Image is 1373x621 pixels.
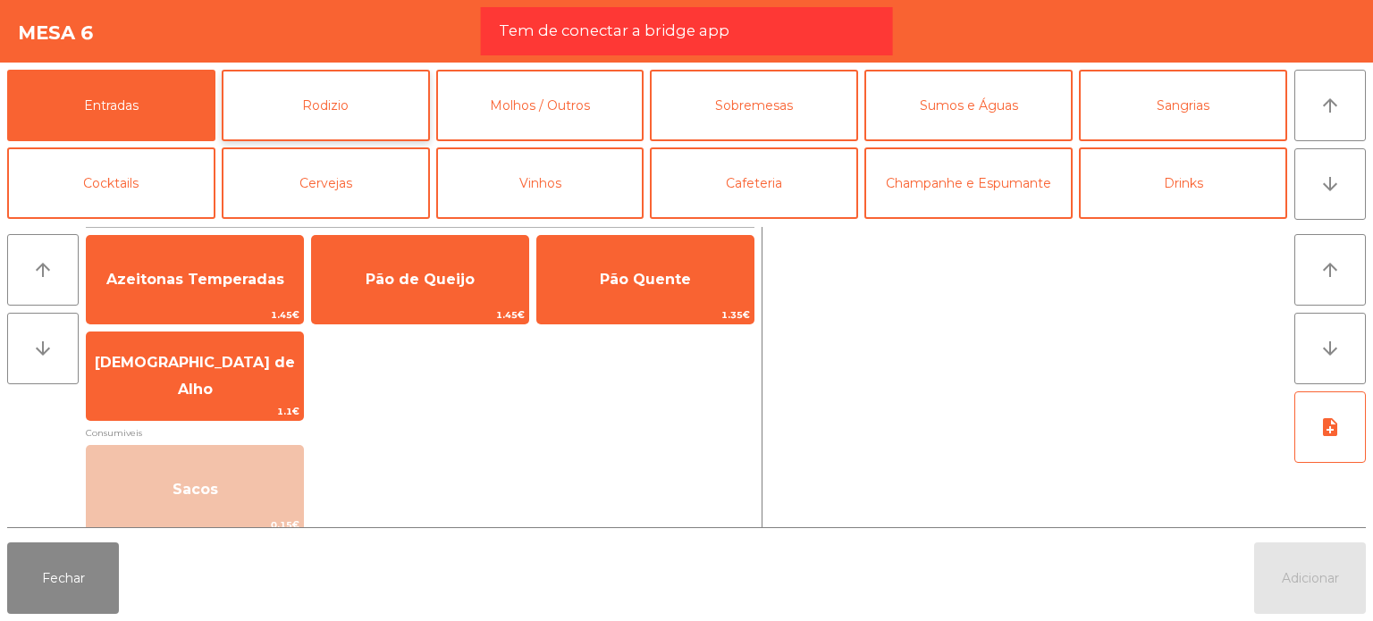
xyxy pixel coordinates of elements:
[650,147,858,219] button: Cafeteria
[7,147,215,219] button: Cocktails
[600,271,691,288] span: Pão Quente
[436,70,644,141] button: Molhos / Outros
[1294,70,1366,141] button: arrow_upward
[86,424,754,441] span: Consumiveis
[537,306,754,323] span: 1.35€
[1319,416,1341,438] i: note_add
[18,20,94,46] h4: Mesa 6
[312,306,528,323] span: 1.45€
[499,20,729,42] span: Tem de conectar a bridge app
[864,70,1073,141] button: Sumos e Águas
[1294,148,1366,220] button: arrow_downward
[436,147,644,219] button: Vinhos
[222,70,430,141] button: Rodizio
[95,354,295,398] span: [DEMOGRAPHIC_DATA] de Alho
[1319,173,1341,195] i: arrow_downward
[7,313,79,384] button: arrow_downward
[87,403,303,420] span: 1.1€
[366,271,475,288] span: Pão de Queijo
[1319,95,1341,116] i: arrow_upward
[7,542,119,614] button: Fechar
[7,70,215,141] button: Entradas
[1294,313,1366,384] button: arrow_downward
[1079,70,1287,141] button: Sangrias
[1319,338,1341,359] i: arrow_downward
[87,516,303,533] span: 0.15€
[32,338,54,359] i: arrow_downward
[7,234,79,306] button: arrow_upward
[1319,259,1341,281] i: arrow_upward
[87,306,303,323] span: 1.45€
[864,147,1073,219] button: Champanhe e Espumante
[1294,391,1366,463] button: note_add
[650,70,858,141] button: Sobremesas
[106,271,284,288] span: Azeitonas Temperadas
[222,147,430,219] button: Cervejas
[173,481,218,498] span: Sacos
[32,259,54,281] i: arrow_upward
[1079,147,1287,219] button: Drinks
[1294,234,1366,306] button: arrow_upward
